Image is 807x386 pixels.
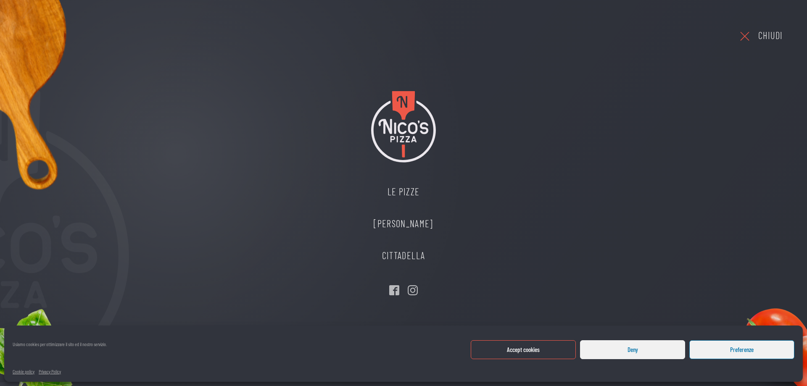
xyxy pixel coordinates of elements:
button: Deny [580,340,685,359]
a: Cookie policy [13,368,34,375]
a: Cittadella [365,240,441,272]
img: Nico's Pizza Logo Colori [371,91,436,163]
a: Le Pizze [365,176,441,208]
div: v 4.0.25 [24,13,41,20]
button: Accept cookies [471,340,576,359]
img: tab_keywords_by_traffic_grey.svg [84,49,91,55]
img: logo_orange.svg [13,13,20,20]
img: website_grey.svg [13,22,20,29]
a: Privacy Policy [39,368,61,375]
div: Chiudi [758,28,783,43]
div: Keyword (traffico) [94,50,140,55]
div: Dominio: [DOMAIN_NAME] [22,22,94,29]
div: Usiamo cookies per ottimizzare il sito ed il nostro servizio. [13,340,107,357]
img: tab_domain_overview_orange.svg [35,49,42,55]
button: Preferenze [689,340,794,359]
a: Chiudi [738,24,783,47]
a: [PERSON_NAME] [365,208,441,240]
div: Dominio [44,50,64,55]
